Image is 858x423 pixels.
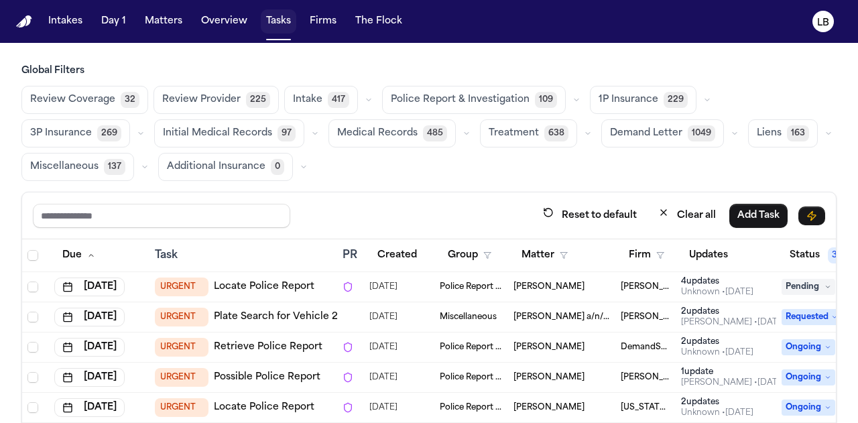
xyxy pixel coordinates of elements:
[391,93,530,107] span: Police Report & Investigation
[21,153,134,181] button: Miscellaneous137
[688,125,715,141] span: 1049
[284,86,358,114] button: Intake417
[798,206,825,225] button: Immediate Task
[423,125,447,141] span: 485
[650,203,724,228] button: Clear all
[246,92,270,108] span: 225
[139,9,188,34] button: Matters
[154,86,279,114] button: Review Provider225
[154,119,304,147] button: Initial Medical Records97
[30,127,92,140] span: 3P Insurance
[350,9,408,34] button: The Flock
[601,119,724,147] button: Demand Letter1049
[489,127,539,140] span: Treatment
[328,119,456,147] button: Medical Records485
[21,64,837,78] h3: Global Filters
[535,92,557,108] span: 109
[787,125,809,141] span: 163
[16,15,32,28] img: Finch Logo
[757,127,782,140] span: Liens
[121,92,139,108] span: 32
[104,159,125,175] span: 137
[167,160,265,174] span: Additional Insurance
[544,125,568,141] span: 638
[664,92,688,108] span: 229
[261,9,296,34] button: Tasks
[610,127,682,140] span: Demand Letter
[382,86,566,114] button: Police Report & Investigation109
[337,127,418,140] span: Medical Records
[729,204,788,228] button: Add Task
[30,93,115,107] span: Review Coverage
[304,9,342,34] button: Firms
[271,159,284,175] span: 0
[21,86,148,114] button: Review Coverage32
[16,15,32,28] a: Home
[590,86,696,114] button: 1P Insurance229
[30,160,99,174] span: Miscellaneous
[535,203,645,228] button: Reset to default
[196,9,253,34] button: Overview
[21,119,130,147] button: 3P Insurance269
[599,93,658,107] span: 1P Insurance
[293,93,322,107] span: Intake
[328,92,349,108] span: 417
[278,125,296,141] span: 97
[43,9,88,34] button: Intakes
[158,153,293,181] button: Additional Insurance0
[480,119,577,147] button: Treatment638
[163,127,272,140] span: Initial Medical Records
[97,125,121,141] span: 269
[96,9,131,34] button: Day 1
[748,119,818,147] button: Liens163
[162,93,241,107] span: Review Provider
